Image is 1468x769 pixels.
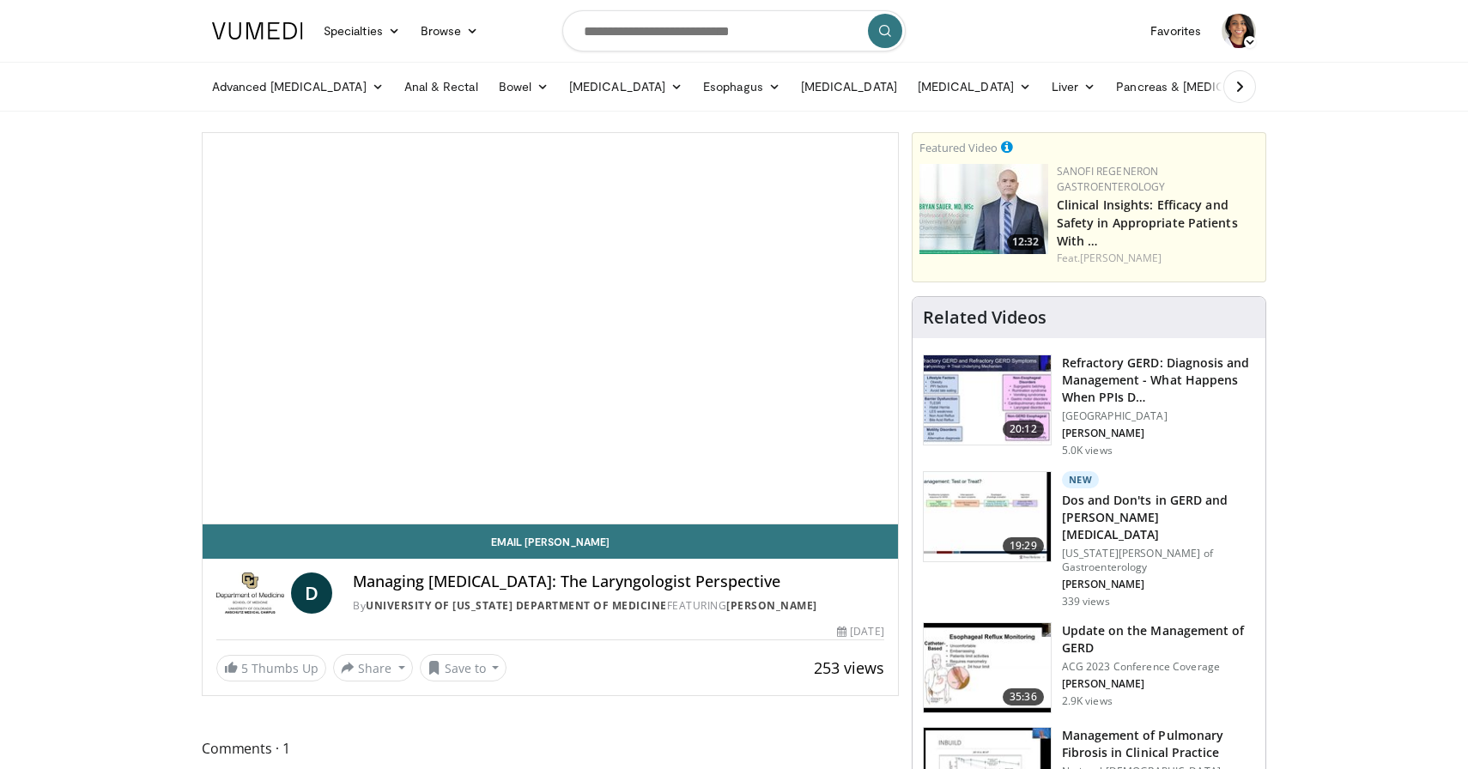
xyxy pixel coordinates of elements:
p: [PERSON_NAME] [1062,578,1255,591]
img: ad825f27-dfd2-41f6-b222-fbc2511984fc.150x105_q85_crop-smart_upscale.jpg [924,623,1051,712]
img: bf9ce42c-6823-4735-9d6f-bc9dbebbcf2c.png.150x105_q85_crop-smart_upscale.jpg [919,164,1048,254]
button: Share [333,654,413,681]
h3: Dos and Don'ts in GERD and [PERSON_NAME][MEDICAL_DATA] [1062,492,1255,543]
a: Bowel [488,70,559,104]
h4: Related Videos [923,307,1046,328]
a: [MEDICAL_DATA] [907,70,1041,104]
img: VuMedi Logo [212,22,303,39]
span: 20:12 [1003,421,1044,438]
span: 5 [241,660,248,676]
small: Featured Video [919,140,998,155]
img: f50e71c0-081a-4360-bbe0-1cd57b33a2d4.150x105_q85_crop-smart_upscale.jpg [924,472,1051,561]
a: 5 Thumbs Up [216,655,326,681]
a: [PERSON_NAME] [726,598,817,613]
h4: Managing [MEDICAL_DATA]: The Laryngologist Perspective [353,572,883,591]
a: 35:36 Update on the Management of GERD ACG 2023 Conference Coverage [PERSON_NAME] 2.9K views [923,622,1255,713]
a: 20:12 Refractory GERD: Diagnosis and Management - What Happens When PPIs D… [GEOGRAPHIC_DATA] [PE... [923,354,1255,457]
h3: Refractory GERD: Diagnosis and Management - What Happens When PPIs D… [1062,354,1255,406]
h3: Management of Pulmonary Fibrosis in Clinical Practice [1062,727,1255,761]
p: 5.0K views [1062,444,1113,457]
a: [MEDICAL_DATA] [791,70,907,104]
a: Specialties [313,14,410,48]
p: New [1062,471,1100,488]
a: Clinical Insights: Efficacy and Safety in Appropriate Patients With … [1057,197,1238,249]
img: Avatar [1222,14,1256,48]
a: Esophagus [693,70,791,104]
a: Liver [1041,70,1106,104]
span: 35:36 [1003,688,1044,705]
video-js: Video Player [203,133,898,524]
p: ACG 2023 Conference Coverage [1062,660,1255,674]
p: [GEOGRAPHIC_DATA] [1062,409,1255,423]
p: [PERSON_NAME] [1062,427,1255,440]
a: Pancreas & [MEDICAL_DATA] [1106,70,1307,104]
a: Advanced [MEDICAL_DATA] [202,70,394,104]
span: 19:29 [1003,537,1044,554]
a: Anal & Rectal [394,70,488,104]
p: [US_STATE][PERSON_NAME] of Gastroenterology [1062,547,1255,574]
div: [DATE] [837,624,883,639]
img: 3ebb8888-053f-4716-a04b-23597f74d097.150x105_q85_crop-smart_upscale.jpg [924,355,1051,445]
p: [PERSON_NAME] [1062,677,1255,691]
a: Favorites [1140,14,1211,48]
h3: Update on the Management of GERD [1062,622,1255,657]
img: University of Colorado Department of Medicine [216,572,284,614]
a: University of [US_STATE] Department of Medicine [366,598,667,613]
p: 339 views [1062,595,1110,609]
span: Comments 1 [202,737,899,760]
input: Search topics, interventions [562,10,906,51]
a: D [291,572,332,614]
p: 2.9K views [1062,694,1113,708]
a: Email [PERSON_NAME] [203,524,898,559]
div: Feat. [1057,251,1259,266]
button: Save to [420,654,507,681]
a: [MEDICAL_DATA] [559,70,693,104]
div: By FEATURING [353,598,883,614]
a: 12:32 [919,164,1048,254]
a: Browse [410,14,489,48]
span: 253 views [814,657,884,678]
a: [PERSON_NAME] [1080,251,1162,265]
span: 12:32 [1007,234,1044,250]
a: 19:29 New Dos and Don'ts in GERD and [PERSON_NAME][MEDICAL_DATA] [US_STATE][PERSON_NAME] of Gastr... [923,471,1255,609]
a: Sanofi Regeneron Gastroenterology [1057,164,1166,194]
